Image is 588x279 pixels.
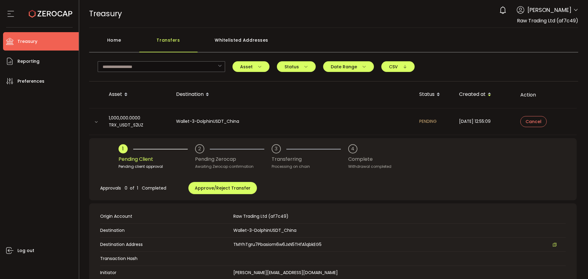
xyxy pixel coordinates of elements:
span: Transaction Hash [100,255,231,262]
span: Wallet-3-DolphinUSDT_China [233,227,296,233]
span: Origin Account [100,213,231,220]
span: CSV [389,65,407,69]
button: Asset [232,61,269,72]
span: TMYhTgru7Pbasiom6w6JxN5THfA1qbkEG5 [233,241,322,248]
div: Transferring [272,153,348,165]
div: Pending client approval [119,164,195,170]
iframe: Chat Widget [557,250,588,279]
div: 3 [275,146,277,151]
span: Destination Address [100,241,231,248]
div: Withdrawal completed [348,164,391,170]
div: Status [414,89,454,100]
button: Status [277,61,316,72]
div: [DATE] 12:55:09 [454,118,515,125]
button: Approve/Reject Transfer [188,182,257,194]
span: Raw Trading Ltd (af7c49) [517,17,578,24]
span: Preferences [17,77,44,86]
div: Pending Zerocap [195,153,272,165]
span: Approve/Reject Transfer [195,185,251,191]
span: [PERSON_NAME] [527,6,571,14]
div: 4 [351,146,354,151]
div: Complete [348,153,391,165]
div: Action [515,91,577,98]
div: Wallet-3-DolphinUSDT_China [171,118,414,125]
div: Home [89,34,139,52]
span: Status [285,65,308,69]
div: Transfers [139,34,198,52]
span: Cancel [526,119,541,124]
div: 2 [198,146,201,151]
div: 1,000,000.0000 TRX_USDT_S2UZ [104,115,171,129]
div: Destination [171,89,414,100]
button: CSV [381,61,415,72]
div: Processing on chain [272,164,348,170]
div: Awaiting Zerocap confirmation [195,164,272,170]
span: Reporting [17,57,40,66]
span: Initiator [100,270,231,276]
span: Treasury [17,37,37,46]
div: Asset [104,89,171,100]
div: 1 [122,146,124,151]
span: Treasury [89,8,122,19]
span: [PERSON_NAME][EMAIL_ADDRESS][DOMAIN_NAME] [233,270,338,276]
span: PENDING [419,118,437,124]
div: Whitelisted Addresses [198,34,286,52]
div: Created at [454,89,515,100]
button: Cancel [520,116,547,127]
span: Date Range [331,65,366,69]
span: Raw Trading Ltd (af7c49) [233,213,288,219]
div: Pending Client [119,153,195,165]
button: Date Range [323,61,374,72]
span: Asset [240,65,262,69]
span: Approvals 0 of 1 Completed [100,185,166,191]
span: Log out [17,246,34,255]
span: Destination [100,227,231,234]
